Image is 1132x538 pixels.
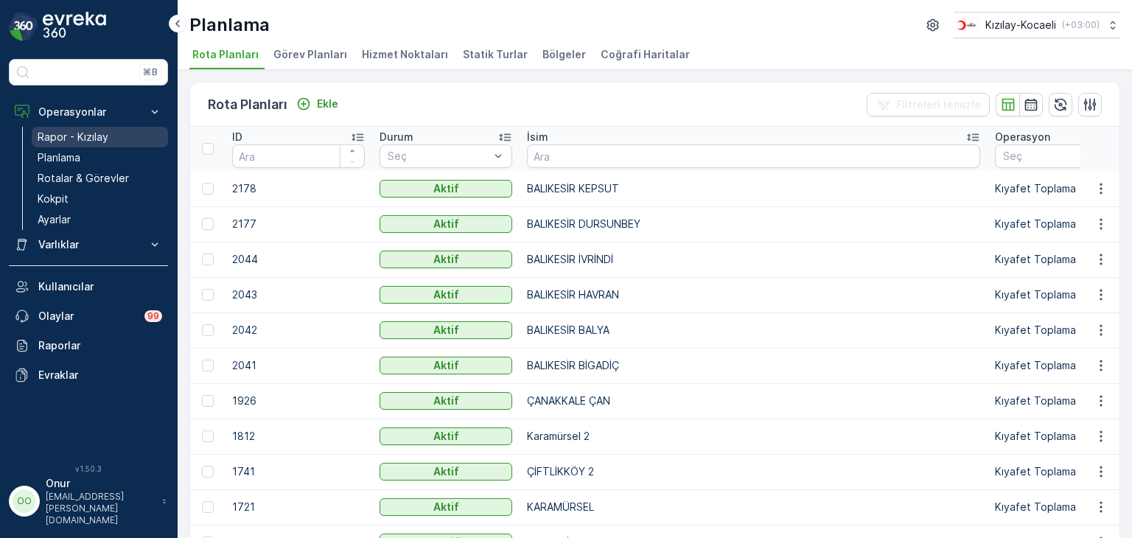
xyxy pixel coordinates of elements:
p: Evraklar [38,368,162,382]
a: Raporlar [9,331,168,360]
p: Aktif [433,500,459,514]
a: Kullanıcılar [9,272,168,301]
p: Kıyafet Toplama [995,429,1128,444]
p: KARAMÜRSEL [527,500,980,514]
p: Kıyafet Toplama [995,358,1128,373]
p: Filtreleri temizle [896,97,981,112]
span: Bölgeler [542,47,586,62]
p: ⌘B [143,66,158,78]
p: Onur [46,476,155,491]
p: 1741 [232,464,365,479]
p: Seç [388,149,489,164]
div: Toggle Row Selected [202,218,214,230]
button: Kızılay-Kocaeli(+03:00) [954,12,1120,38]
p: Ayarlar [38,212,71,227]
p: 1926 [232,394,365,408]
span: Coğrafi Haritalar [601,47,690,62]
p: Aktif [433,252,459,267]
p: Kıyafet Toplama [995,323,1128,338]
p: BALIKESİR İVRİNDİ [527,252,980,267]
div: Toggle Row Selected [202,395,214,407]
a: Planlama [32,147,168,168]
p: BALIKESİR DURSUNBEY [527,217,980,231]
input: Ara [527,144,980,168]
span: Rota Planları [192,47,259,62]
p: [EMAIL_ADDRESS][PERSON_NAME][DOMAIN_NAME] [46,491,155,526]
a: Kokpit [32,189,168,209]
p: ( +03:00 ) [1062,19,1100,31]
p: Aktif [433,287,459,302]
p: Kıyafet Toplama [995,181,1128,196]
button: Varlıklar [9,230,168,259]
p: 99 [147,310,159,322]
p: Olaylar [38,309,136,324]
input: Ara [232,144,365,168]
button: Aktif [380,392,512,410]
a: Ayarlar [32,209,168,230]
div: Toggle Row Selected [202,466,214,478]
button: Ekle [290,95,344,113]
img: logo [9,12,38,41]
button: Aktif [380,427,512,445]
p: Kıyafet Toplama [995,464,1128,479]
button: Aktif [380,498,512,516]
a: Evraklar [9,360,168,390]
button: Operasyonlar [9,97,168,127]
p: BALIKESİR BALYA [527,323,980,338]
p: 2041 [232,358,365,373]
p: Aktif [433,181,459,196]
p: 1721 [232,500,365,514]
p: Ekle [317,97,338,111]
div: Toggle Row Selected [202,289,214,301]
p: 2177 [232,217,365,231]
button: Filtreleri temizle [867,93,990,116]
button: Aktif [380,215,512,233]
a: Rotalar & Görevler [32,168,168,189]
p: Kokpit [38,192,69,206]
p: Kıyafet Toplama [995,394,1128,408]
span: Statik Turlar [463,47,528,62]
p: Durum [380,130,413,144]
p: Aktif [433,323,459,338]
p: Aktif [433,394,459,408]
p: ÇANAKKALE ÇAN [527,394,980,408]
p: Varlıklar [38,237,139,252]
p: Aktif [433,358,459,373]
div: Toggle Row Selected [202,183,214,195]
p: Operasyonlar [38,105,139,119]
p: 2042 [232,323,365,338]
div: Toggle Row Selected [202,324,214,336]
button: Aktif [380,251,512,268]
p: BALIKESİR KEPSUT [527,181,980,196]
button: Aktif [380,357,512,374]
p: BALIKESİR BİGADİÇ [527,358,980,373]
p: 2178 [232,181,365,196]
p: Kıyafet Toplama [995,252,1128,267]
p: 2043 [232,287,365,302]
div: Toggle Row Selected [202,430,214,442]
a: Rapor - Kızılay [32,127,168,147]
p: Kullanıcılar [38,279,162,294]
p: Seç [1003,149,1105,164]
p: ID [232,130,242,144]
p: Planlama [189,13,270,37]
p: Aktif [433,217,459,231]
span: v 1.50.3 [9,464,168,473]
p: Kıyafet Toplama [995,500,1128,514]
button: OOOnur[EMAIL_ADDRESS][PERSON_NAME][DOMAIN_NAME] [9,476,168,526]
span: Görev Planları [273,47,347,62]
p: Kıyafet Toplama [995,217,1128,231]
p: BALIKESİR HAVRAN [527,287,980,302]
p: Aktif [433,429,459,444]
p: Rapor - Kızılay [38,130,108,144]
p: İsim [527,130,548,144]
p: Kızılay-Kocaeli [985,18,1056,32]
span: Hizmet Noktaları [362,47,448,62]
img: logo_dark-DEwI_e13.png [43,12,106,41]
p: Rotalar & Görevler [38,171,129,186]
button: Aktif [380,180,512,198]
button: Aktif [380,321,512,339]
img: k%C4%B1z%C4%B1lay_0jL9uU1.png [954,17,979,33]
div: Toggle Row Selected [202,501,214,513]
div: OO [13,489,36,513]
